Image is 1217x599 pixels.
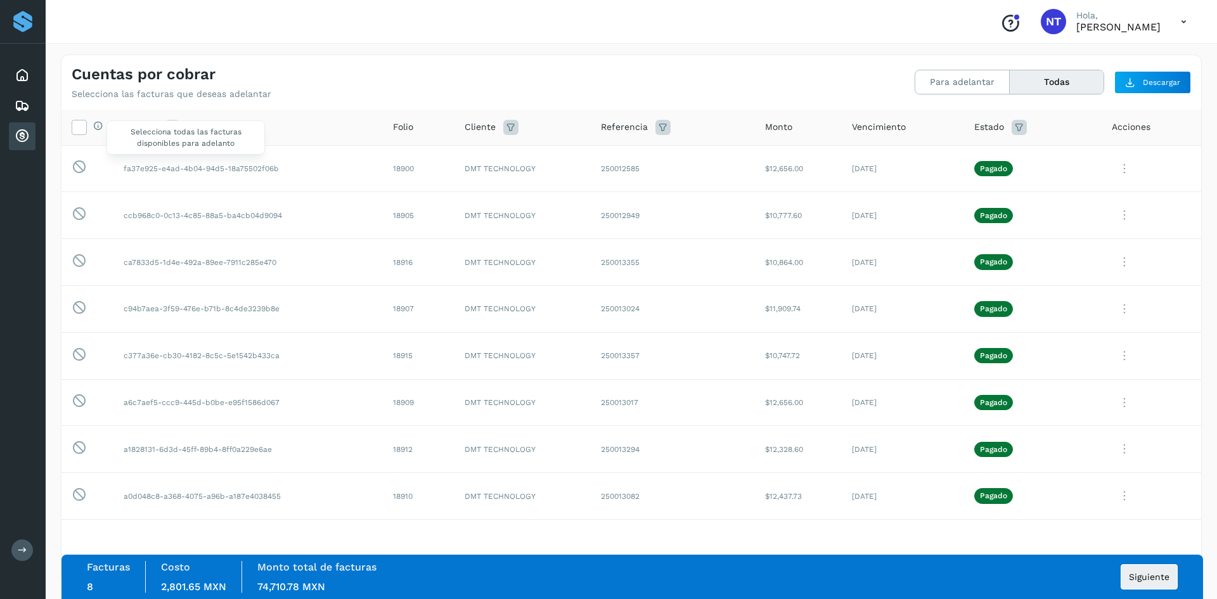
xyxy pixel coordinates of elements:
[454,473,591,520] td: DMT TECHNOLOGY
[9,122,35,150] div: Cuentas por cobrar
[87,561,130,573] label: Facturas
[113,332,383,379] td: c377a36e-cb30-4182-8c5c-5e1542b433ca
[980,351,1007,360] p: Pagado
[755,239,842,286] td: $10,864.00
[1114,71,1191,94] button: Descargar
[257,561,377,573] label: Monto total de facturas
[980,398,1007,407] p: Pagado
[591,473,755,520] td: 250013082
[1010,70,1104,94] button: Todas
[454,192,591,239] td: DMT TECHNOLOGY
[454,145,591,192] td: DMT TECHNOLOGY
[1129,572,1169,581] span: Siguiente
[591,379,755,426] td: 250013017
[842,239,964,286] td: [DATE]
[1112,120,1150,134] span: Acciones
[383,192,455,239] td: 18905
[113,192,383,239] td: ccb968c0-0c13-4c85-88a5-ba4cb04d9094
[601,120,648,134] span: Referencia
[842,332,964,379] td: [DATE]
[87,581,93,593] span: 8
[1143,77,1180,88] span: Descargar
[980,445,1007,454] p: Pagado
[765,120,792,134] span: Monto
[113,145,383,192] td: fa37e925-e4ad-4b04-94d5-18a75502f06b
[755,332,842,379] td: $10,747.72
[113,239,383,286] td: ca7833d5-1d4e-492a-89ee-7911c285e470
[465,120,496,134] span: Cliente
[591,426,755,473] td: 250013294
[383,519,455,566] td: 18914
[383,145,455,192] td: 18900
[1076,10,1161,21] p: Hola,
[383,379,455,426] td: 18909
[383,285,455,332] td: 18907
[113,285,383,332] td: c94b7aea-3f59-476e-b71b-8c4de3239b8e
[755,473,842,520] td: $12,437.73
[980,164,1007,173] p: Pagado
[113,426,383,473] td: a1828131-6d3d-45ff-89b4-8ff0a229e6ae
[591,192,755,239] td: 250012949
[106,120,265,155] span: Selecciona todas las facturas disponibles para adelanto
[113,473,383,520] td: a0d048c8-a368-4075-a96b-a187e4038455
[9,92,35,120] div: Embarques
[980,211,1007,220] p: Pagado
[454,332,591,379] td: DMT TECHNOLOGY
[113,519,383,566] td: 891cb4a5-110f-4188-8f75-894c4789c4d5
[257,581,325,593] span: 74,710.78 MXN
[454,285,591,332] td: DMT TECHNOLOGY
[113,379,383,426] td: a6c7aef5-ccc9-445d-b0be-e95f1586d067
[393,120,413,134] span: Folio
[842,285,964,332] td: [DATE]
[591,332,755,379] td: 250013357
[454,379,591,426] td: DMT TECHNOLOGY
[454,519,591,566] td: DMT TECHNOLOGY
[980,257,1007,266] p: Pagado
[161,581,226,593] span: 2,801.65 MXN
[591,145,755,192] td: 250012585
[72,65,216,84] h4: Cuentas por cobrar
[980,491,1007,500] p: Pagado
[842,519,964,566] td: [DATE]
[842,192,964,239] td: [DATE]
[383,473,455,520] td: 18910
[383,426,455,473] td: 18912
[591,519,755,566] td: 250013356
[915,70,1010,94] button: Para adelantar
[755,519,842,566] td: $10,766.56
[755,192,842,239] td: $10,777.60
[1076,21,1161,33] p: Norberto Tula Tepo
[755,145,842,192] td: $12,656.00
[852,120,906,134] span: Vencimiento
[383,239,455,286] td: 18916
[591,285,755,332] td: 250013024
[842,426,964,473] td: [DATE]
[842,145,964,192] td: [DATE]
[383,332,455,379] td: 18915
[454,426,591,473] td: DMT TECHNOLOGY
[755,379,842,426] td: $12,656.00
[755,285,842,332] td: $11,909.74
[755,426,842,473] td: $12,328.60
[72,89,271,100] p: Selecciona las facturas que deseas adelantar
[9,61,35,89] div: Inicio
[161,561,190,573] label: Costo
[980,304,1007,313] p: Pagado
[1121,564,1178,589] button: Siguiente
[842,473,964,520] td: [DATE]
[454,239,591,286] td: DMT TECHNOLOGY
[974,120,1004,134] span: Estado
[842,379,964,426] td: [DATE]
[591,239,755,286] td: 250013355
